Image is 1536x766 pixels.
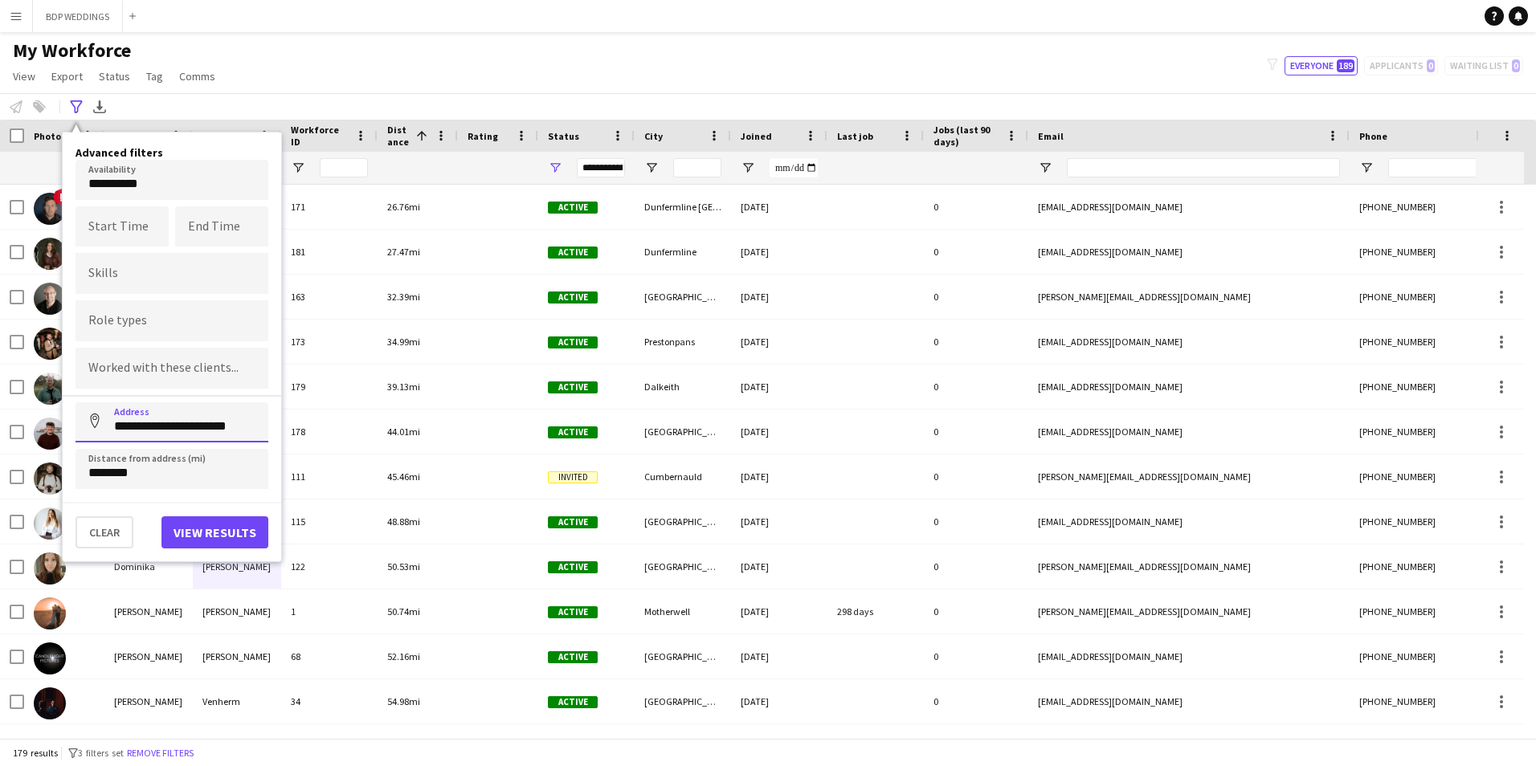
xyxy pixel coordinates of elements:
img: Dean Howie [34,328,66,360]
span: Joined [741,130,772,142]
input: Joined Filter Input [770,158,818,177]
span: Active [548,696,598,708]
span: ! [53,189,69,205]
input: Type to search clients... [88,361,255,376]
span: My Workforce [13,39,131,63]
div: [GEOGRAPHIC_DATA] [635,275,731,319]
div: [PERSON_NAME][EMAIL_ADDRESS][DOMAIN_NAME] [1028,454,1350,499]
div: Prestonpans [635,320,731,364]
div: 0 [924,634,1028,678]
span: 50.74mi [387,605,420,617]
div: [PERSON_NAME][EMAIL_ADDRESS][DOMAIN_NAME] [1028,544,1350,589]
button: BDP WEDDINGS [33,1,123,32]
div: [GEOGRAPHIC_DATA] [635,634,731,678]
div: [EMAIL_ADDRESS][DOMAIN_NAME] [1028,320,1350,364]
span: Active [548,247,598,259]
div: [DATE] [731,544,827,589]
div: 0 [924,409,1028,454]
div: [EMAIL_ADDRESS][DOMAIN_NAME] [1028,499,1350,544]
span: 32.39mi [387,291,420,303]
button: Open Filter Menu [1038,161,1052,175]
div: 111 [281,454,378,499]
div: [EMAIL_ADDRESS][DOMAIN_NAME] [1028,634,1350,678]
span: 45.46mi [387,471,420,483]
span: 34.99mi [387,336,420,348]
span: Status [99,69,130,84]
div: 181 [281,230,378,274]
span: 52.16mi [387,650,420,662]
span: Active [548,381,598,393]
span: 3 filters set [78,747,124,759]
button: Open Filter Menu [741,161,755,175]
h4: Advanced filters [76,145,268,160]
a: Tag [140,66,170,87]
input: Workforce ID Filter Input [320,158,368,177]
input: Type to search skills... [88,266,255,280]
div: [PERSON_NAME] [104,634,193,678]
span: Active [548,202,598,214]
span: City [644,130,663,142]
div: [DATE] [731,320,827,364]
span: View [13,69,35,84]
button: Open Filter Menu [1359,161,1374,175]
div: 0 [924,320,1028,364]
button: Open Filter Menu [548,161,562,175]
span: Last Name [202,130,250,142]
img: Martin Venherm [34,687,66,719]
div: 115 [281,499,378,544]
app-action-btn: Advanced filters [67,97,86,116]
div: [DATE] [731,275,827,319]
a: Export [45,66,89,87]
div: [EMAIL_ADDRESS][DOMAIN_NAME] [1028,365,1350,409]
div: 173 [281,320,378,364]
span: 39.13mi [387,381,420,393]
span: Workforce ID [291,124,349,148]
span: Active [548,651,598,663]
div: [DATE] [731,634,827,678]
span: Active [548,336,598,348]
div: [EMAIL_ADDRESS][DOMAIN_NAME] [1028,679,1350,723]
div: 0 [924,275,1028,319]
span: 44.01mi [387,426,420,438]
div: Dunfermline [GEOGRAPHIC_DATA][PERSON_NAME], [GEOGRAPHIC_DATA] [635,185,731,229]
div: 0 [924,544,1028,589]
div: [EMAIL_ADDRESS][DOMAIN_NAME] [1028,185,1350,229]
span: Active [548,516,598,528]
div: 171 [281,185,378,229]
img: Patrick Fee [34,373,66,405]
div: Motherwell [635,589,731,634]
div: [DATE] [731,589,827,634]
span: Tag [146,69,163,84]
span: Rating [468,130,498,142]
button: Open Filter Menu [644,161,659,175]
img: Adamantia Tserkezoglou [34,238,66,270]
div: [EMAIL_ADDRESS][DOMAIN_NAME] [1028,230,1350,274]
a: View [6,66,42,87]
span: Last job [837,130,873,142]
button: Clear [76,516,133,548]
span: 48.88mi [387,515,420,528]
div: [PERSON_NAME] [193,634,281,678]
div: Dunfermline [635,230,731,274]
app-action-btn: Export XLSX [90,97,109,116]
span: Invited [548,471,598,483]
span: Photo [34,130,61,142]
span: Comms [179,69,215,84]
span: Jobs (last 90 days) [933,124,999,148]
div: [PERSON_NAME] [104,589,193,634]
div: 122 [281,544,378,589]
span: 54.98mi [387,695,420,707]
img: Josh EVERETT [34,597,66,630]
div: 0 [924,230,1028,274]
img: John Conway [34,462,66,495]
div: 298 days [827,589,924,634]
span: Email [1038,130,1064,142]
img: Harriet Gordon [34,507,66,540]
div: [GEOGRAPHIC_DATA] [635,409,731,454]
div: [PERSON_NAME] [104,679,193,723]
input: Email Filter Input [1067,158,1340,177]
span: Phone [1359,130,1387,142]
img: Marc Campbell [34,418,66,450]
div: [GEOGRAPHIC_DATA] [635,679,731,723]
button: Open Filter Menu [291,161,305,175]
